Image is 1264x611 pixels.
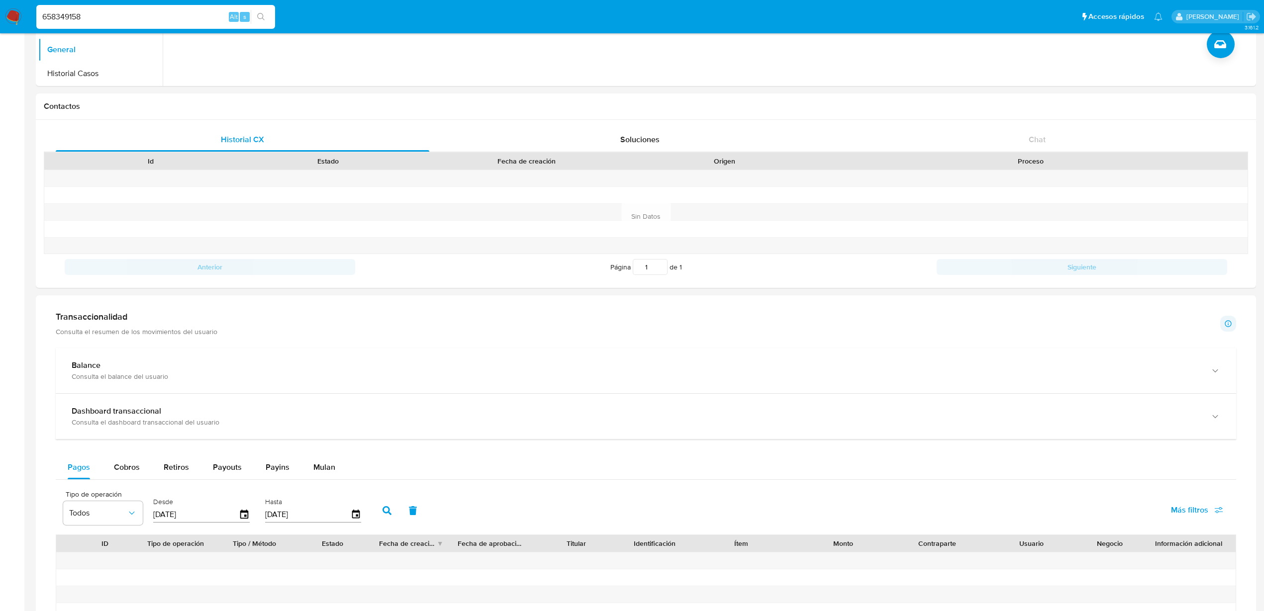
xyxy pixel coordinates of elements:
span: 1 [680,262,682,272]
div: Fecha de creación [424,156,628,166]
span: Soluciones [620,134,660,145]
button: Siguiente [937,259,1227,275]
span: s [243,12,246,21]
span: Alt [230,12,238,21]
span: 3.161.2 [1245,23,1259,31]
div: Proceso [820,156,1241,166]
button: General [38,38,163,62]
h1: Contactos [44,101,1248,111]
span: Página de [610,259,682,275]
input: Buscar usuario o caso... [36,10,275,23]
a: Notificaciones [1154,12,1163,21]
p: marianathalie.grajeda@mercadolibre.com.mx [1186,12,1243,21]
button: Historial Casos [38,62,163,86]
a: Salir [1246,11,1257,22]
span: Historial CX [221,134,264,145]
div: Estado [246,156,410,166]
button: search-icon [251,10,271,24]
button: Anterior [65,259,355,275]
span: Chat [1029,134,1046,145]
div: Id [69,156,232,166]
div: Origen [643,156,806,166]
span: Accesos rápidos [1088,11,1144,22]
